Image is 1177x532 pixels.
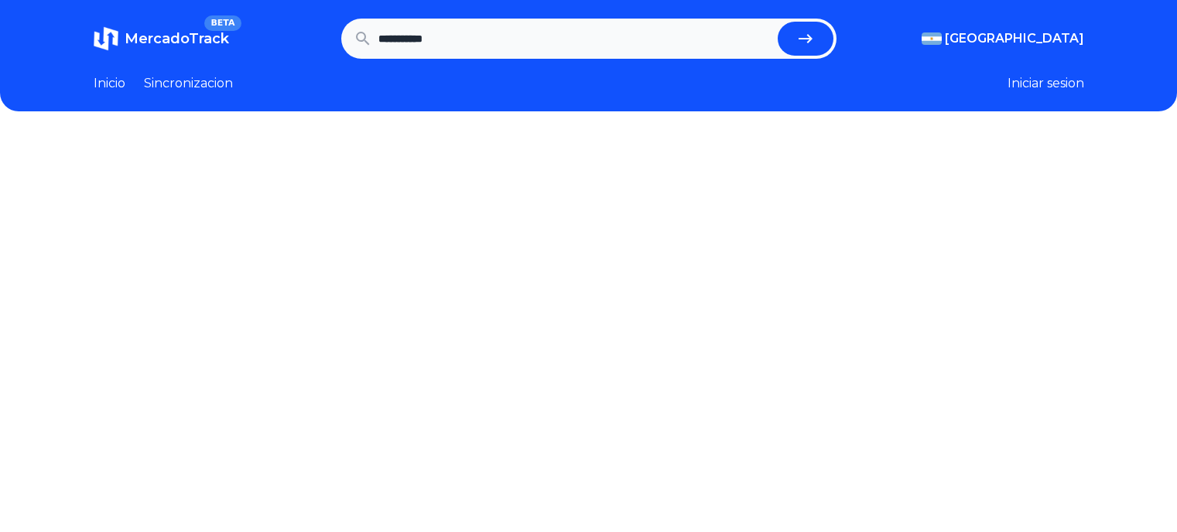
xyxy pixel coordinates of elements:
[94,74,125,93] a: Inicio
[1008,74,1084,93] button: Iniciar sesion
[94,26,118,51] img: MercadoTrack
[922,29,1084,48] button: [GEOGRAPHIC_DATA]
[945,29,1084,48] span: [GEOGRAPHIC_DATA]
[125,30,229,47] span: MercadoTrack
[204,15,241,31] span: BETA
[922,32,942,45] img: Argentina
[144,74,233,93] a: Sincronizacion
[94,26,229,51] a: MercadoTrackBETA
